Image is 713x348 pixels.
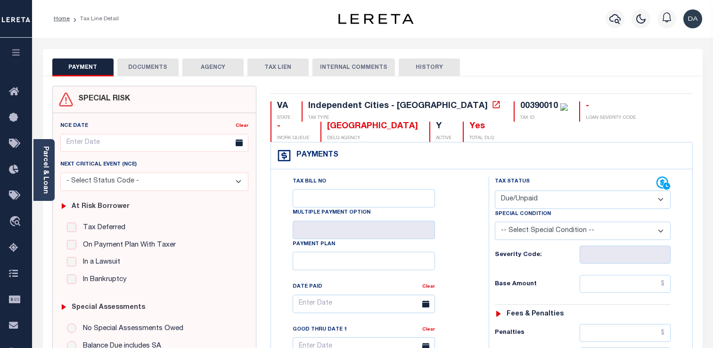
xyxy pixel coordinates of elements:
[495,210,551,218] label: Special Condition
[327,135,418,142] p: DELQ AGENCY
[182,58,244,76] button: AGENCY
[469,135,494,142] p: TOTAL DLQ
[52,58,114,76] button: PAYMENT
[293,178,326,186] label: Tax Bill No
[78,223,125,233] label: Tax Deferred
[580,324,671,342] input: $
[292,151,338,160] h4: Payments
[277,115,290,122] p: STATE
[42,146,49,194] a: Parcel & Loan
[327,122,418,132] div: [GEOGRAPHIC_DATA]
[520,102,558,110] div: 00390010
[293,295,435,313] input: Enter Date
[586,115,636,122] p: LOAN SEVERITY CODE
[9,216,24,228] i: travel_explore
[560,103,568,111] img: check-icon-green.svg
[72,203,130,211] h6: At Risk Borrower
[277,135,309,142] p: WORK QUEUE
[247,58,309,76] button: TAX LIEN
[495,178,530,186] label: Tax Status
[293,240,335,249] label: Payment Plan
[495,329,580,337] h6: Penalties
[507,310,564,318] h6: Fees & Penalties
[293,326,347,334] label: Good Thru Date 1
[74,95,130,104] h4: SPECIAL RISK
[78,257,120,268] label: In a Lawsuit
[60,161,137,169] label: Next Critical Event (NCE)
[78,240,176,251] label: On Payment Plan With Taxer
[117,58,179,76] button: DOCUMENTS
[495,251,580,259] h6: Severity Code:
[520,115,568,122] p: TAX ID
[683,9,702,28] img: svg+xml;base64,PHN2ZyB4bWxucz0iaHR0cDovL3d3dy53My5vcmcvMjAwMC9zdmciIHBvaW50ZXItZXZlbnRzPSJub25lIi...
[78,274,127,285] label: In Bankruptcy
[495,281,580,288] h6: Base Amount
[436,135,451,142] p: ACTIVE
[70,15,119,23] li: Tax Line Detail
[72,304,145,312] h6: Special Assessments
[293,283,322,291] label: Date Paid
[580,275,671,293] input: $
[54,16,70,22] a: Home
[60,122,88,130] label: NCE Date
[469,122,494,132] div: Yes
[78,323,183,334] label: No Special Assessments Owed
[422,327,435,332] a: Clear
[60,134,248,152] input: Enter Date
[399,58,460,76] button: HISTORY
[436,122,451,132] div: Y
[293,209,370,217] label: Multiple Payment Option
[312,58,395,76] button: INTERNAL COMMENTS
[338,14,414,24] img: logo-dark.svg
[308,115,502,122] p: TAX TYPE
[308,102,488,110] div: Independent Cities - [GEOGRAPHIC_DATA]
[422,284,435,289] a: Clear
[277,101,290,112] div: VA
[277,122,309,132] div: -
[236,124,248,128] a: Clear
[586,101,636,112] div: -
